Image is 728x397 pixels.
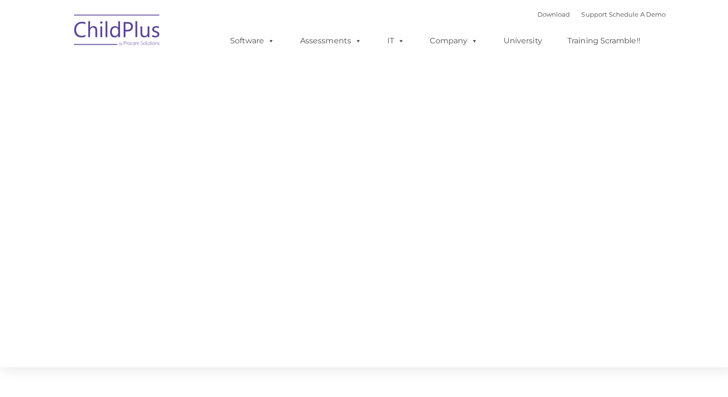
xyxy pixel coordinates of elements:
a: IT [374,31,410,50]
a: Assessments [288,31,368,50]
a: Download [532,10,565,18]
a: Company [416,31,483,50]
a: Support [576,10,601,18]
img: ChildPlus by Procare Solutions [69,8,164,55]
a: Training Scramble!! [553,31,644,50]
a: Software [218,31,282,50]
font: | [532,10,659,18]
a: University [489,31,546,50]
a: Schedule A Demo [603,10,659,18]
